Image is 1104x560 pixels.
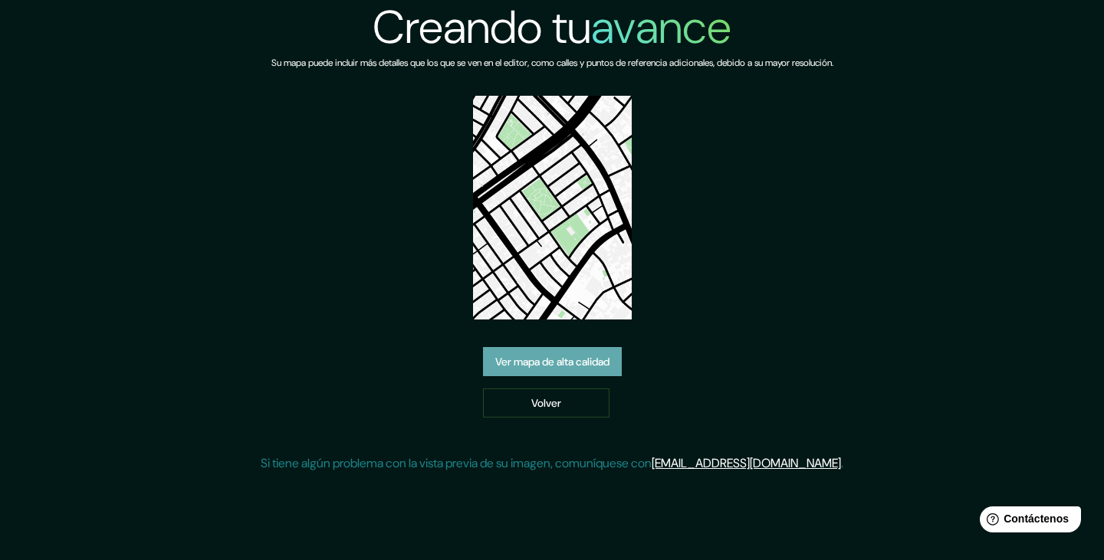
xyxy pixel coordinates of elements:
a: Volver [483,388,609,418]
font: Si tiene algún problema con la vista previa de su imagen, comuníquese con [261,455,652,471]
a: Ver mapa de alta calidad [483,347,622,376]
a: [EMAIL_ADDRESS][DOMAIN_NAME] [652,455,841,471]
font: Su mapa puede incluir más detalles que los que se ven en el editor, como calles y puntos de refer... [271,57,833,69]
iframe: Lanzador de widgets de ayuda [968,500,1087,543]
font: Volver [531,396,561,410]
img: vista previa del mapa creado [473,96,632,319]
font: Ver mapa de alta calidad [495,355,609,369]
font: . [841,455,843,471]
